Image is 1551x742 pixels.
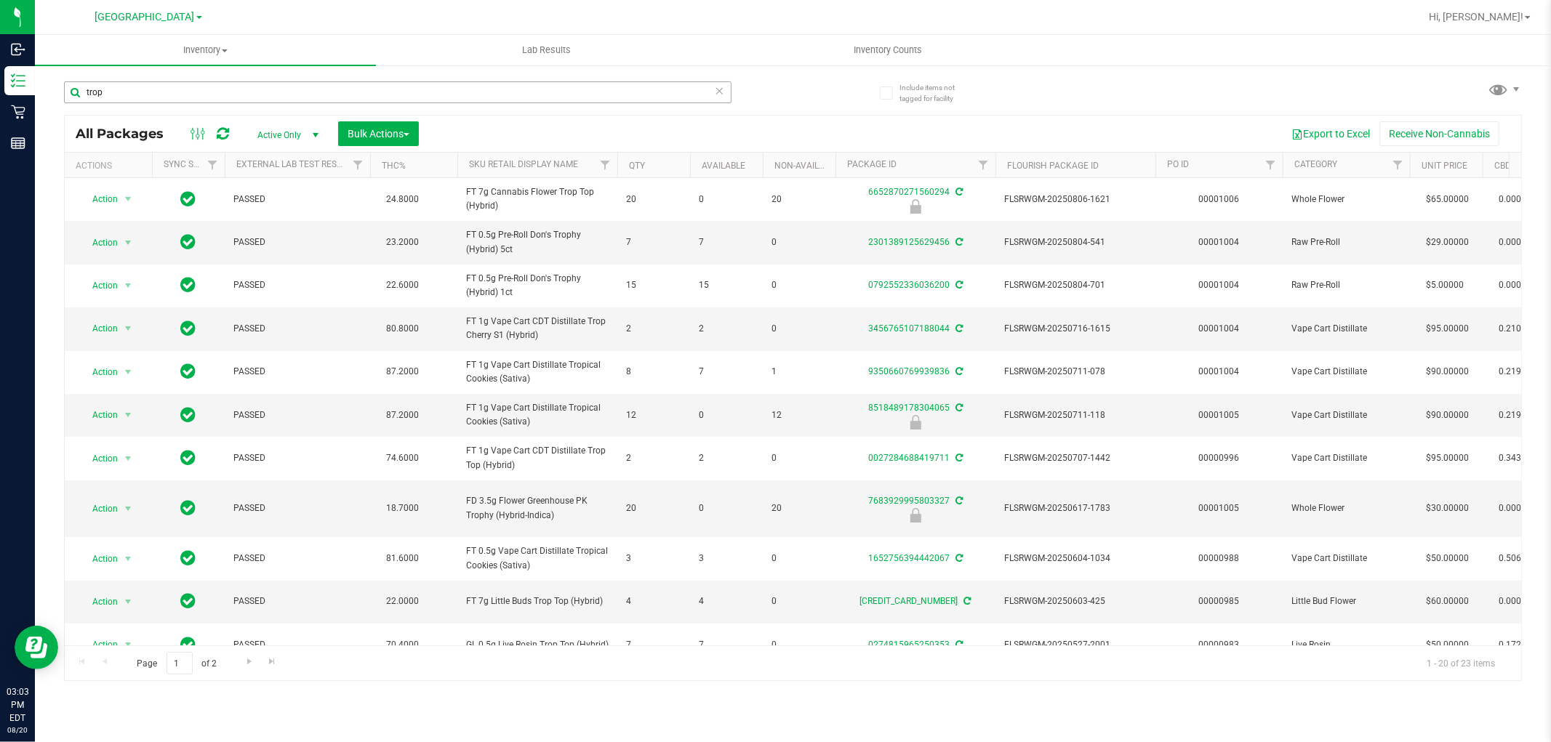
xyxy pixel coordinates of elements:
span: FT 1g Vape Cart CDT Distillate Trop Top (Hybrid) [466,444,609,472]
span: Include items not tagged for facility [899,82,972,104]
a: Filter [1259,153,1283,177]
span: 15 [626,278,681,292]
input: Search Package ID, Item Name, SKU, Lot or Part Number... [64,81,732,103]
span: 18.7000 [379,498,426,519]
span: select [119,549,137,569]
span: 20 [772,193,827,206]
p: 08/20 [7,725,28,735]
span: FLSRWGM-20250804-701 [1004,278,1147,292]
span: Sync from Compliance System [953,323,963,334]
a: Filter [971,153,995,177]
span: select [119,189,137,209]
span: $65.00000 [1419,189,1476,210]
span: 0 [772,451,827,465]
span: FLSRWGM-20250707-1442 [1004,451,1147,465]
a: 00001005 [1199,410,1240,420]
span: Vape Cart Distillate [1291,365,1401,379]
span: select [119,275,137,296]
a: 00000996 [1199,453,1240,463]
a: Filter [593,153,617,177]
span: FD 3.5g Flower Greenhouse PK Trophy (Hybrid-Indica) [466,494,609,522]
span: Sync from Compliance System [953,280,963,290]
span: In Sync [181,189,196,209]
span: 23.2000 [379,232,426,253]
span: 0 [699,501,754,515]
span: 2 [626,451,681,465]
span: Action [79,499,119,519]
span: Raw Pre-Roll [1291,235,1401,249]
a: 6652870271560294 [868,187,950,197]
span: 3 [699,552,754,565]
span: In Sync [181,498,196,518]
span: $5.00000 [1419,275,1471,296]
a: Inventory [35,35,376,65]
span: 0 [772,235,827,249]
span: In Sync [181,405,196,425]
span: 0.3430 [1491,448,1534,469]
span: 2 [626,322,681,336]
iframe: Resource center [15,626,58,669]
span: $60.00000 [1419,591,1476,612]
span: select [119,592,137,612]
a: 00001005 [1199,503,1240,513]
span: FLSRWGM-20250604-1034 [1004,552,1147,565]
span: $95.00000 [1419,448,1476,469]
a: 2301389125629456 [868,237,950,247]
span: 87.2000 [379,405,426,426]
span: 0.0000 [1491,591,1534,612]
span: FT 1g Vape Cart CDT Distillate Trop Cherry S1 (Hybrid) [466,315,609,342]
span: 0.0000 [1491,275,1534,296]
a: Go to the next page [239,652,260,672]
a: 00001004 [1199,366,1240,376]
span: 1 - 20 of 23 items [1415,652,1507,674]
span: In Sync [181,448,196,468]
a: Category [1294,159,1337,169]
span: PASSED [233,501,361,515]
a: 1652756394442067 [868,553,950,563]
span: 70.4000 [379,634,426,656]
span: FLSRWGM-20250806-1621 [1004,193,1147,206]
a: [CREDIT_CARD_NUMBER] [860,596,958,606]
span: 0.0000 [1491,189,1534,210]
span: Action [79,448,119,469]
span: select [119,499,137,519]
span: Sync from Compliance System [953,237,963,247]
span: Live Rosin [1291,638,1401,652]
inline-svg: Inbound [11,42,25,57]
span: 3 [626,552,681,565]
span: Sync from Compliance System [953,403,963,413]
span: Sync from Compliance System [953,553,963,563]
div: Actions [76,161,146,171]
span: In Sync [181,591,196,611]
span: Lab Results [502,44,590,57]
span: FT 7g Cannabis Flower Trop Top (Hybrid) [466,185,609,213]
span: 15 [699,278,754,292]
span: Action [79,592,119,612]
span: 81.6000 [379,548,426,569]
span: Page of 2 [124,652,229,674]
span: 7 [699,235,754,249]
span: Action [79,233,119,253]
span: Action [79,634,119,655]
span: 0 [772,278,827,292]
span: Vape Cart Distillate [1291,552,1401,565]
a: 00001004 [1199,323,1240,334]
a: 00001004 [1199,280,1240,290]
span: select [119,233,137,253]
input: 1 [167,652,193,674]
span: Action [79,549,119,569]
span: Inventory Counts [834,44,942,57]
a: Package ID [847,159,897,169]
span: Inventory [35,44,376,57]
a: Go to the last page [262,652,283,672]
a: 0027284688419711 [868,453,950,463]
span: 74.6000 [379,448,426,469]
p: 03:03 PM EDT [7,685,28,725]
inline-svg: Retail [11,105,25,119]
span: 1 [772,365,827,379]
span: Action [79,362,119,382]
a: 00000985 [1199,596,1240,606]
span: 0.0000 [1491,498,1534,519]
a: Flourish Package ID [1007,161,1099,171]
span: Whole Flower [1291,501,1401,515]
